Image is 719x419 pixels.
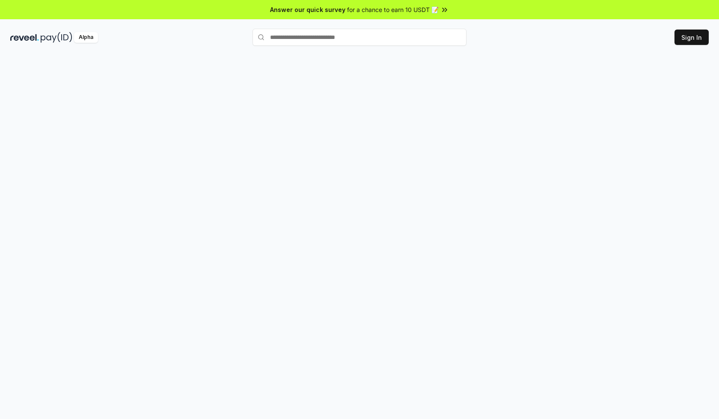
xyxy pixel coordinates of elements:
[270,5,345,14] span: Answer our quick survey
[41,32,72,43] img: pay_id
[10,32,39,43] img: reveel_dark
[74,32,98,43] div: Alpha
[347,5,439,14] span: for a chance to earn 10 USDT 📝
[674,30,709,45] button: Sign In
